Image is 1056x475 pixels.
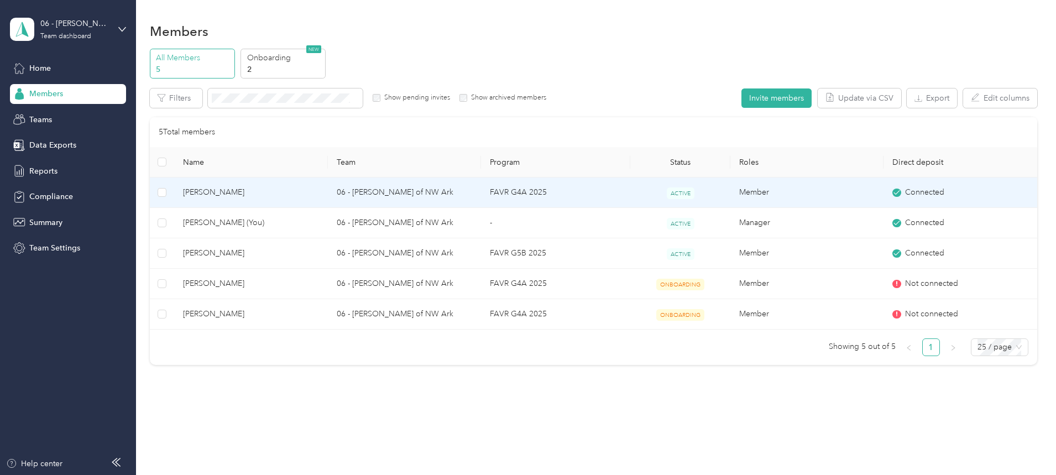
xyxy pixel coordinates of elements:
[829,338,896,355] span: Showing 5 out of 5
[905,308,958,320] span: Not connected
[40,18,109,29] div: 06 - [PERSON_NAME] of NW Ark
[667,248,694,260] span: ACTIVE
[730,269,884,299] td: Member
[741,88,812,108] button: Invite members
[481,208,630,238] td: -
[29,242,80,254] span: Team Settings
[29,88,63,100] span: Members
[328,299,481,330] td: 06 - Culligan of NW Ark
[174,147,327,178] th: Name
[183,186,318,199] span: [PERSON_NAME]
[905,217,944,229] span: Connected
[174,238,327,269] td: Brian Whorton
[380,93,450,103] label: Show pending invites
[481,238,630,269] td: FAVR G5B 2025
[907,88,957,108] button: Export
[156,52,231,64] p: All Members
[730,147,884,178] th: Roles
[730,178,884,208] td: Member
[150,25,208,37] h1: Members
[905,186,944,199] span: Connected
[906,344,912,351] span: left
[183,158,318,167] span: Name
[29,165,57,177] span: Reports
[667,218,694,229] span: ACTIVE
[29,62,51,74] span: Home
[150,88,202,108] button: Filters
[630,299,730,330] td: ONBOARDING
[247,64,322,75] p: 2
[183,217,318,229] span: [PERSON_NAME] (You)
[630,269,730,299] td: ONBOARDING
[174,269,327,299] td: John Stone
[818,88,901,108] button: Update via CSV
[328,178,481,208] td: 06 - Culligan of NW Ark
[328,238,481,269] td: 06 - Culligan of NW Ark
[159,126,215,138] p: 5 Total members
[183,308,318,320] span: [PERSON_NAME]
[467,93,546,103] label: Show archived members
[900,338,918,356] li: Previous Page
[944,338,962,356] li: Next Page
[971,338,1028,356] div: Page Size
[156,64,231,75] p: 5
[630,147,730,178] th: Status
[29,114,52,126] span: Teams
[730,238,884,269] td: Member
[884,147,1037,178] th: Direct deposit
[667,187,694,199] span: ACTIVE
[730,299,884,330] td: Member
[183,247,318,259] span: [PERSON_NAME]
[656,279,704,290] span: ONBOARDING
[247,52,322,64] p: Onboarding
[900,338,918,356] button: left
[328,147,481,178] th: Team
[994,413,1056,475] iframe: Everlance-gr Chat Button Frame
[923,339,939,356] a: 1
[950,344,956,351] span: right
[656,309,704,321] span: ONBOARDING
[481,299,630,330] td: FAVR G4A 2025
[174,299,327,330] td: Joshua Bellinger
[174,178,327,208] td: Ikechukwu Duru
[481,147,630,178] th: Program
[174,208,327,238] td: Terrell Chaney (You)
[963,88,1037,108] button: Edit columns
[730,208,884,238] td: Manager
[29,191,73,202] span: Compliance
[328,269,481,299] td: 06 - Culligan of NW Ark
[29,217,62,228] span: Summary
[922,338,940,356] li: 1
[183,278,318,290] span: [PERSON_NAME]
[481,178,630,208] td: FAVR G4A 2025
[6,458,62,469] button: Help center
[977,339,1022,356] span: 25 / page
[40,33,91,40] div: Team dashboard
[306,45,321,53] span: NEW
[481,269,630,299] td: FAVR G4A 2025
[905,278,958,290] span: Not connected
[328,208,481,238] td: 06 - Culligan of NW Ark
[905,247,944,259] span: Connected
[29,139,76,151] span: Data Exports
[944,338,962,356] button: right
